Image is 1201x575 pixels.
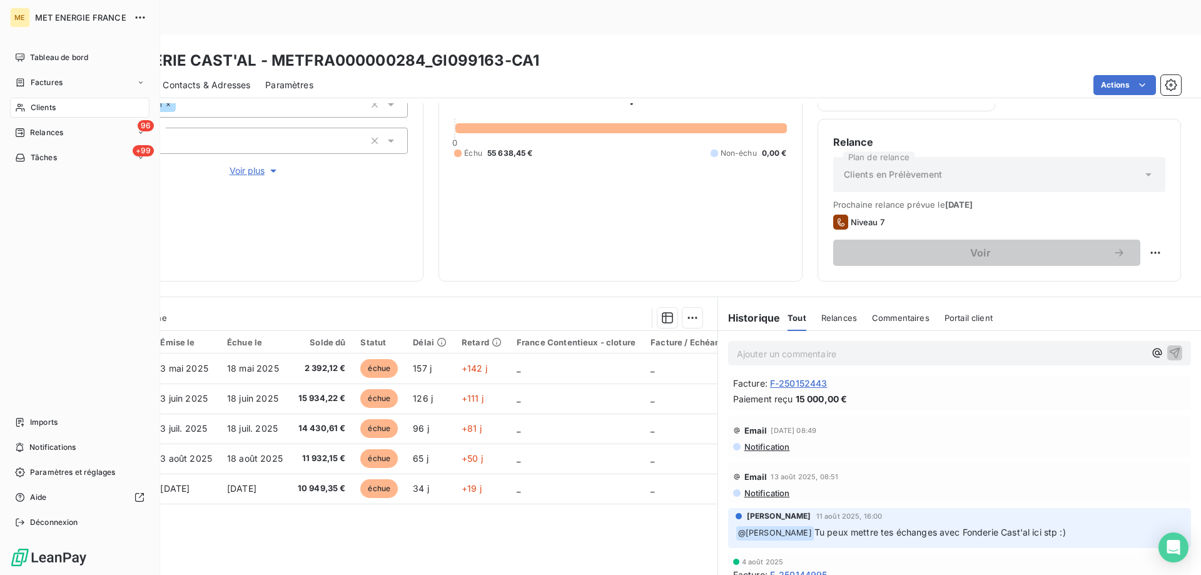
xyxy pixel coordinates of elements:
[133,145,154,156] span: +99
[517,483,520,494] span: _
[413,393,433,404] span: 126 j
[816,512,883,520] span: 11 août 2025, 16:00
[851,217,884,227] span: Niveau 7
[31,102,56,113] span: Clients
[298,337,346,347] div: Solde dû
[517,423,520,434] span: _
[743,488,790,498] span: Notification
[360,359,398,378] span: échue
[163,79,250,91] span: Contacts & Adresses
[227,483,256,494] span: [DATE]
[360,389,398,408] span: échue
[651,423,654,434] span: _
[833,135,1165,150] h6: Relance
[744,472,768,482] span: Email
[10,487,149,507] a: Aide
[160,363,208,374] span: 3 mai 2025
[464,148,482,159] span: Échu
[298,452,346,465] span: 11 932,15 €
[814,527,1066,537] span: Tu peux mettre tes échanges avec Fonderie Cast'al ici stp :)
[517,337,636,347] div: France Contentieux - cloture
[360,419,398,438] span: échue
[844,168,942,181] span: Clients en Prélèvement
[30,517,78,528] span: Déconnexion
[31,77,63,88] span: Factures
[517,393,520,404] span: _
[945,200,973,210] span: [DATE]
[413,423,429,434] span: 96 j
[1158,532,1188,562] div: Open Intercom Messenger
[176,99,186,110] input: Ajouter une valeur
[848,248,1113,258] span: Voir
[833,200,1165,210] span: Prochaine relance prévue le
[517,453,520,464] span: _
[30,492,47,503] span: Aide
[736,526,814,541] span: @ [PERSON_NAME]
[30,467,115,478] span: Paramètres et réglages
[10,547,88,567] img: Logo LeanPay
[160,337,212,347] div: Émise le
[30,417,58,428] span: Imports
[651,393,654,404] span: _
[821,313,857,323] span: Relances
[31,152,57,163] span: Tâches
[718,310,781,325] h6: Historique
[101,164,408,178] button: Voir plus
[651,483,654,494] span: _
[29,442,76,453] span: Notifications
[160,483,190,494] span: [DATE]
[462,483,482,494] span: +19 j
[1093,75,1156,95] button: Actions
[462,337,502,347] div: Retard
[227,363,279,374] span: 18 mai 2025
[872,313,930,323] span: Commentaires
[160,393,208,404] span: 3 juin 2025
[452,138,457,148] span: 0
[413,337,447,347] div: Délai
[298,392,346,405] span: 15 934,22 €
[230,165,280,177] span: Voir plus
[517,363,520,374] span: _
[462,453,483,464] span: +50 j
[413,453,428,464] span: 65 j
[227,423,278,434] span: 18 juil. 2025
[227,393,278,404] span: 18 juin 2025
[30,127,63,138] span: Relances
[833,240,1140,266] button: Voir
[651,337,736,347] div: Facture / Echéancier
[771,473,838,481] span: 13 août 2025, 08:51
[742,558,784,566] span: 4 août 2025
[413,363,432,374] span: 157 j
[762,148,787,159] span: 0,00 €
[298,362,346,375] span: 2 392,12 €
[298,422,346,435] span: 14 430,61 €
[265,79,313,91] span: Paramètres
[487,148,533,159] span: 55 638,45 €
[110,49,539,72] h3: FONDERIE CAST'AL - METFRA000000284_GI099163-CA1
[413,483,429,494] span: 34 j
[747,511,811,522] span: [PERSON_NAME]
[744,425,768,435] span: Email
[227,453,283,464] span: 18 août 2025
[770,377,828,390] span: F-250152443
[360,479,398,498] span: échue
[462,363,487,374] span: +142 j
[771,427,816,434] span: [DATE] 08:49
[160,423,207,434] span: 3 juil. 2025
[30,52,88,63] span: Tableau de bord
[360,337,398,347] div: Statut
[721,148,757,159] span: Non-échu
[462,423,482,434] span: +81 j
[788,313,806,323] span: Tout
[743,442,790,452] span: Notification
[733,392,793,405] span: Paiement reçu
[360,449,398,468] span: échue
[138,120,154,131] span: 96
[945,313,993,323] span: Portail client
[733,377,768,390] span: Facture :
[651,363,654,374] span: _
[298,482,346,495] span: 10 949,35 €
[796,392,848,405] span: 15 000,00 €
[462,393,484,404] span: +111 j
[651,453,654,464] span: _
